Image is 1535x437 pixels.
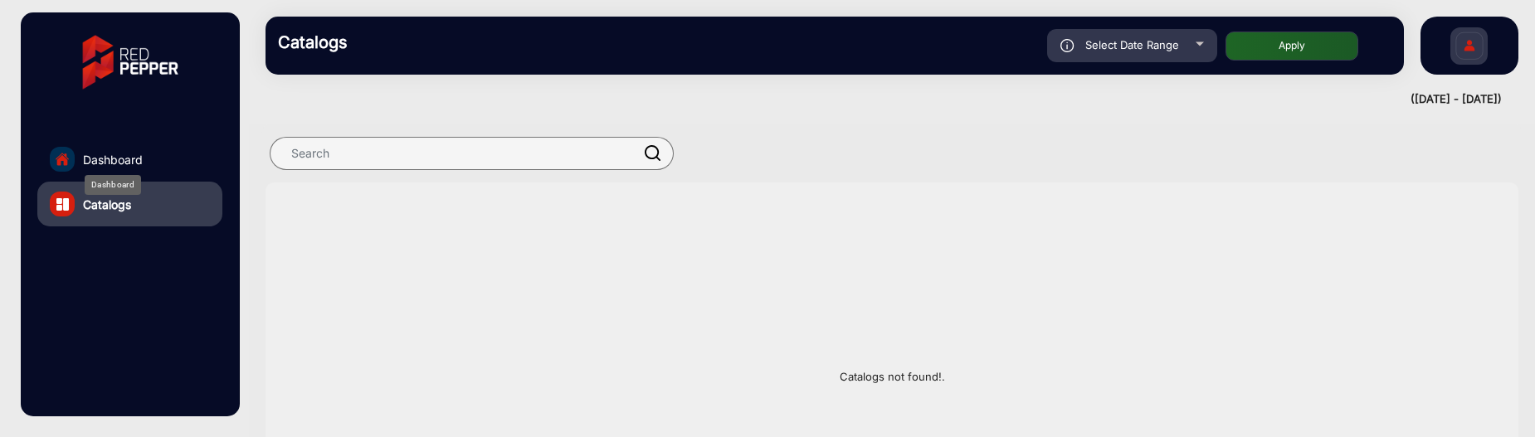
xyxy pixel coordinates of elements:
img: prodSearch.svg [645,145,661,161]
span: Catalogs [83,196,131,213]
img: home [55,152,70,167]
span: Catalogs not found!. [266,369,1518,386]
img: catalog [56,198,69,211]
a: Dashboard [37,137,222,182]
button: Apply [1226,32,1358,61]
h3: Catalogs [278,32,510,52]
span: Select Date Range [1085,38,1179,51]
div: Dashboard [85,175,141,195]
span: Dashboard [83,151,143,168]
img: icon [1060,39,1074,52]
img: vmg-logo [71,21,190,104]
div: ([DATE] - [DATE]) [249,91,1502,108]
img: Sign%20Up.svg [1452,19,1487,77]
input: Search [270,137,674,170]
a: Catalogs [37,182,222,226]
